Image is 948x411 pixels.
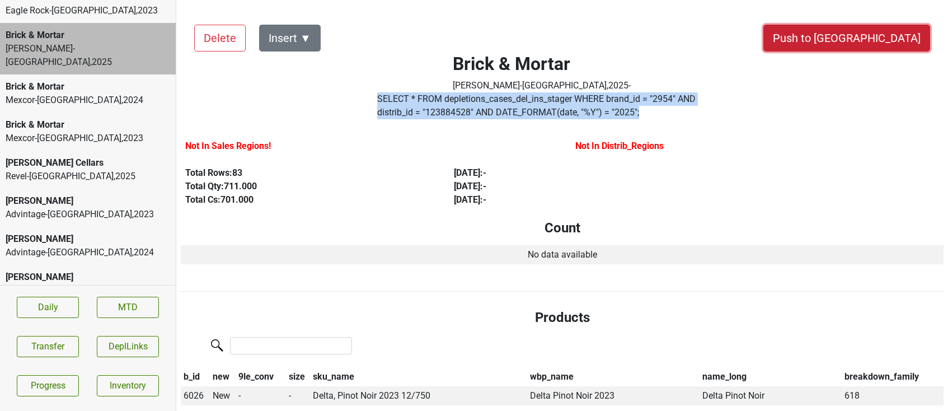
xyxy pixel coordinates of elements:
a: Inventory [97,375,159,396]
div: Brick & Mortar [6,80,170,94]
td: New [210,386,236,405]
div: [PERSON_NAME]-[GEOGRAPHIC_DATA] , 2025 - [453,79,631,92]
button: DeplLinks [97,336,159,357]
th: b_id: activate to sort column descending [181,368,210,387]
th: size: activate to sort column ascending [286,368,310,387]
td: Delta, Pinot Noir 2023 12/750 [310,386,527,405]
div: [PERSON_NAME] [6,194,170,208]
button: Insert ▼ [259,25,321,52]
div: [PERSON_NAME]-[GEOGRAPHIC_DATA] , 2025 [6,42,170,69]
div: Brick & Mortar [6,118,170,132]
div: [DATE] : - [454,166,697,180]
div: Total Qty: 711.000 [185,180,428,193]
a: Progress [17,375,79,396]
div: Mexcor-[GEOGRAPHIC_DATA] , 2023 [6,132,170,145]
div: Brick & Mortar [6,29,170,42]
div: [DATE] : - [454,193,697,207]
a: Daily [17,297,79,318]
div: Total Rows: 83 [185,166,428,180]
span: 6026 [184,390,204,401]
div: [DATE] : - [454,180,697,193]
a: MTD [97,297,159,318]
button: Transfer [17,336,79,357]
th: name_long: activate to sort column ascending [700,368,842,387]
h2: Brick & Mortar [453,53,631,74]
label: Not In Sales Regions! [185,139,271,153]
h4: Count [190,220,935,236]
th: 9le_conv: activate to sort column ascending [236,368,286,387]
div: Advintage-[GEOGRAPHIC_DATA] , 2024 [6,246,170,259]
th: breakdown_family: activate to sort column ascending [842,368,944,387]
button: Push to [GEOGRAPHIC_DATA] [763,25,930,52]
td: Delta Pinot Noir 2023 [527,386,700,405]
h4: Products [190,310,935,326]
div: Total Cs: 701.000 [185,193,428,207]
div: [PERSON_NAME] [6,232,170,246]
td: Delta Pinot Noir [700,386,842,405]
td: No data available [181,245,944,264]
div: Eagle Rock-[GEOGRAPHIC_DATA] , 2023 [6,4,170,17]
div: [PERSON_NAME] [6,270,170,284]
th: sku_name: activate to sort column ascending [310,368,527,387]
div: Revel-[GEOGRAPHIC_DATA] , 2025 [6,170,170,183]
td: - [286,386,310,405]
div: [PERSON_NAME] Cellars [6,156,170,170]
div: Craft-CO , 2025 [6,284,170,297]
td: 618 [842,386,944,405]
div: Advintage-[GEOGRAPHIC_DATA] , 2023 [6,208,170,221]
div: Mexcor-[GEOGRAPHIC_DATA] , 2024 [6,94,170,107]
th: wbp_name: activate to sort column ascending [527,368,700,387]
th: new: activate to sort column ascending [210,368,236,387]
label: Not In Distrib_Regions [575,139,664,153]
button: Delete [194,25,246,52]
label: SELECT * FROM depletions_cases_del_ins_stager WHERE brand_id = " 2954 " AND distrib_id = " 123884... [377,92,707,119]
td: - [236,386,286,405]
